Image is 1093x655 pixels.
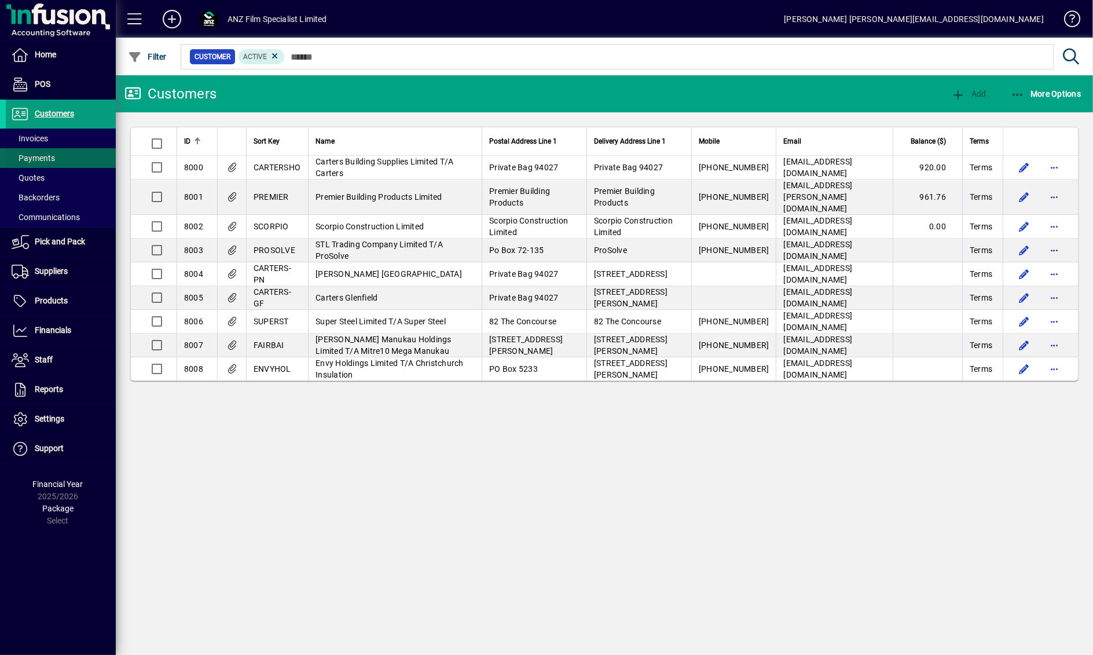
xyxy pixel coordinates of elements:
span: 8008 [184,364,203,374]
span: [PHONE_NUMBER] [699,163,769,172]
span: PROSOLVE [254,246,295,255]
span: Financial Year [33,480,83,489]
span: [STREET_ADDRESS] [594,269,667,279]
span: Terms [970,268,992,280]
button: More options [1045,336,1063,354]
span: Po Box 72-135 [489,246,544,255]
span: Communications [12,213,80,222]
span: Customer [195,51,230,63]
span: Sort Key [254,135,280,148]
button: More options [1045,265,1063,283]
button: More options [1045,188,1063,206]
a: Payments [6,148,116,168]
span: Filter [128,52,167,61]
span: 82 The Concourse [594,317,661,326]
span: Name [316,135,335,148]
span: Mobile [699,135,720,148]
button: Edit [1015,188,1033,206]
a: Backorders [6,188,116,207]
span: Payments [12,153,55,163]
span: [EMAIL_ADDRESS][DOMAIN_NAME] [783,157,852,178]
span: [STREET_ADDRESS][PERSON_NAME] [594,287,667,308]
div: [PERSON_NAME] [PERSON_NAME][EMAIL_ADDRESS][DOMAIN_NAME] [784,10,1044,28]
a: Home [6,41,116,69]
div: ANZ Film Specialist Limited [228,10,327,28]
button: More options [1045,158,1063,177]
div: Balance ($) [900,135,956,148]
span: 8004 [184,269,203,279]
button: Profile [190,9,228,30]
button: Edit [1015,158,1033,177]
span: [EMAIL_ADDRESS][DOMAIN_NAME] [783,264,852,284]
span: SUPERST [254,317,289,326]
span: Staff [35,355,53,364]
span: CARTERS-GF [254,287,291,308]
span: [STREET_ADDRESS][PERSON_NAME] [594,335,667,356]
span: Pick and Pack [35,237,85,246]
span: Support [35,444,64,453]
a: Reports [6,375,116,404]
td: 920.00 [893,156,962,180]
span: Terms [970,244,992,256]
div: Mobile [699,135,769,148]
span: Carters Glenfield [316,293,377,302]
span: Envy Holdings Limited T/A Christchurch Insulation [316,358,464,379]
button: Edit [1015,265,1033,283]
a: Communications [6,207,116,227]
span: CARTERS-PN [254,264,291,284]
span: Package [42,504,74,513]
button: More options [1045,312,1063,331]
button: Edit [1015,241,1033,259]
span: [EMAIL_ADDRESS][DOMAIN_NAME] [783,287,852,308]
span: [EMAIL_ADDRESS][DOMAIN_NAME] [783,335,852,356]
span: Terms [970,316,992,327]
button: More options [1045,360,1063,378]
div: Name [316,135,475,148]
span: More Options [1011,89,1081,98]
span: [EMAIL_ADDRESS][DOMAIN_NAME] [783,358,852,379]
span: Private Bag 94027 [489,163,558,172]
a: Suppliers [6,257,116,286]
span: Add [951,89,986,98]
span: Private Bag 94027 [489,269,558,279]
span: 8006 [184,317,203,326]
span: [EMAIL_ADDRESS][DOMAIN_NAME] [783,311,852,332]
span: Settings [35,414,64,423]
span: Terms [970,221,992,232]
button: Edit [1015,336,1033,354]
span: PO Box 5233 [489,364,538,374]
span: Email [783,135,801,148]
a: Pick and Pack [6,228,116,257]
span: Quotes [12,173,45,182]
a: Staff [6,346,116,375]
button: Edit [1015,312,1033,331]
span: Backorders [12,193,60,202]
td: 0.00 [893,215,962,239]
span: Financials [35,325,71,335]
span: [PERSON_NAME] [GEOGRAPHIC_DATA] [316,269,462,279]
span: [PHONE_NUMBER] [699,246,769,255]
span: Scorpio Construction Limited [316,222,424,231]
div: Email [783,135,886,148]
button: More options [1045,217,1063,236]
span: [PHONE_NUMBER] [699,364,769,374]
button: Edit [1015,288,1033,307]
span: [EMAIL_ADDRESS][DOMAIN_NAME] [783,240,852,261]
span: Terms [970,363,992,375]
span: SCORPIO [254,222,289,231]
span: Scorpio Construction Limited [489,216,568,237]
span: Suppliers [35,266,68,276]
span: Private Bag 94027 [594,163,663,172]
span: [STREET_ADDRESS][PERSON_NAME] [594,358,667,379]
td: 961.76 [893,180,962,215]
div: Customers [124,85,217,103]
span: Active [243,53,267,61]
span: STL Trading Company Limited T/A ProSolve [316,240,443,261]
span: Premier Building Products [594,186,655,207]
button: Add [948,83,989,104]
div: ID [184,135,210,148]
span: Premier Building Products Limited [316,192,442,202]
span: Products [35,296,68,305]
span: 8001 [184,192,203,202]
button: Edit [1015,360,1033,378]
